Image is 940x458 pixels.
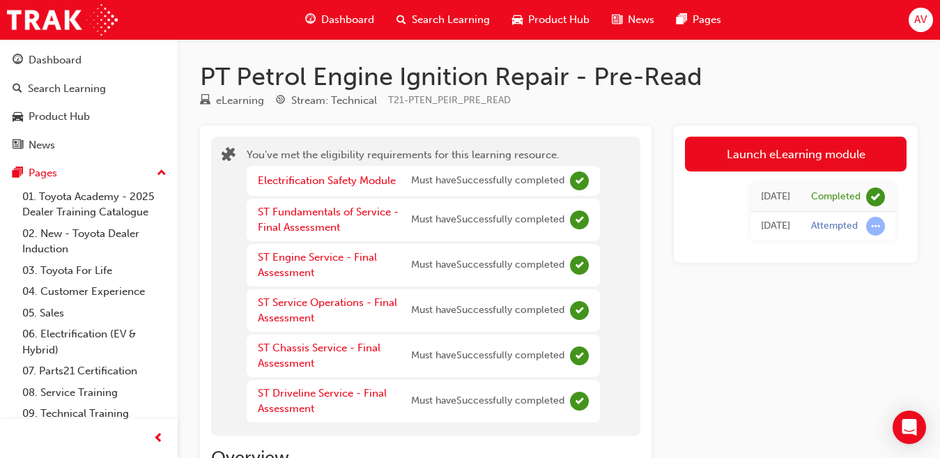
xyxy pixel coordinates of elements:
[200,61,918,92] h1: PT Petrol Engine Ignition Repair - Pre-Read
[13,111,23,123] span: car-icon
[258,342,380,370] a: ST Chassis Service - Final Assessment
[216,93,264,109] div: eLearning
[601,6,665,34] a: news-iconNews
[512,11,523,29] span: car-icon
[570,346,589,365] span: Complete
[17,323,172,360] a: 06. Electrification (EV & Hybrid)
[6,104,172,130] a: Product Hub
[258,206,399,234] a: ST Fundamentals of Service - Final Assessment
[412,12,490,28] span: Search Learning
[761,189,790,205] div: Thu Aug 28 2025 21:10:05 GMT+0800 (Australian Western Standard Time)
[570,301,589,320] span: Complete
[665,6,732,34] a: pages-iconPages
[570,256,589,275] span: Complete
[17,223,172,260] a: 02. New - Toyota Dealer Induction
[411,303,564,319] span: Must have Successfully completed
[693,12,721,28] span: Pages
[6,76,172,102] a: Search Learning
[13,139,23,152] span: news-icon
[685,137,907,171] a: Launch eLearning module
[275,92,377,109] div: Stream
[6,132,172,158] a: News
[388,94,511,106] span: Learning resource code
[7,4,118,36] img: Trak
[761,218,790,234] div: Thu Aug 28 2025 19:57:30 GMT+0800 (Australian Western Standard Time)
[17,186,172,223] a: 01. Toyota Academy - 2025 Dealer Training Catalogue
[6,45,172,160] button: DashboardSearch LearningProduct HubNews
[29,52,82,68] div: Dashboard
[17,403,172,425] a: 09. Technical Training
[396,11,406,29] span: search-icon
[17,281,172,303] a: 04. Customer Experience
[29,165,57,181] div: Pages
[893,411,926,444] div: Open Intercom Messenger
[501,6,601,34] a: car-iconProduct Hub
[914,12,927,28] span: AV
[157,165,167,183] span: up-icon
[528,12,590,28] span: Product Hub
[811,190,861,204] div: Completed
[385,6,501,34] a: search-iconSearch Learning
[866,188,885,206] span: learningRecordVerb_COMPLETE-icon
[222,148,236,165] span: puzzle-icon
[909,8,933,32] button: AV
[6,47,172,73] a: Dashboard
[153,430,164,448] span: prev-icon
[6,160,172,186] button: Pages
[294,6,385,34] a: guage-iconDashboard
[17,260,172,282] a: 03. Toyota For Life
[305,11,316,29] span: guage-icon
[258,387,387,415] a: ST Driveline Service - Final Assessment
[17,360,172,382] a: 07. Parts21 Certification
[13,167,23,180] span: pages-icon
[247,147,600,425] div: You've met the eligibility requirements for this learning resource.
[570,211,589,229] span: Complete
[866,217,885,236] span: learningRecordVerb_ATTEMPT-icon
[628,12,654,28] span: News
[411,257,564,273] span: Must have Successfully completed
[258,251,377,280] a: ST Engine Service - Final Assessment
[411,173,564,189] span: Must have Successfully completed
[28,81,106,97] div: Search Learning
[200,95,210,107] span: learningResourceType_ELEARNING-icon
[612,11,622,29] span: news-icon
[258,174,396,187] a: Electrification Safety Module
[321,12,374,28] span: Dashboard
[411,393,564,409] span: Must have Successfully completed
[811,220,858,233] div: Attempted
[291,93,377,109] div: Stream: Technical
[275,95,286,107] span: target-icon
[411,348,564,364] span: Must have Successfully completed
[570,392,589,411] span: Complete
[258,296,397,325] a: ST Service Operations - Final Assessment
[17,382,172,404] a: 08. Service Training
[570,171,589,190] span: Complete
[29,137,55,153] div: News
[200,92,264,109] div: Type
[17,303,172,324] a: 05. Sales
[13,83,22,96] span: search-icon
[13,54,23,67] span: guage-icon
[677,11,687,29] span: pages-icon
[29,109,90,125] div: Product Hub
[411,212,564,228] span: Must have Successfully completed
